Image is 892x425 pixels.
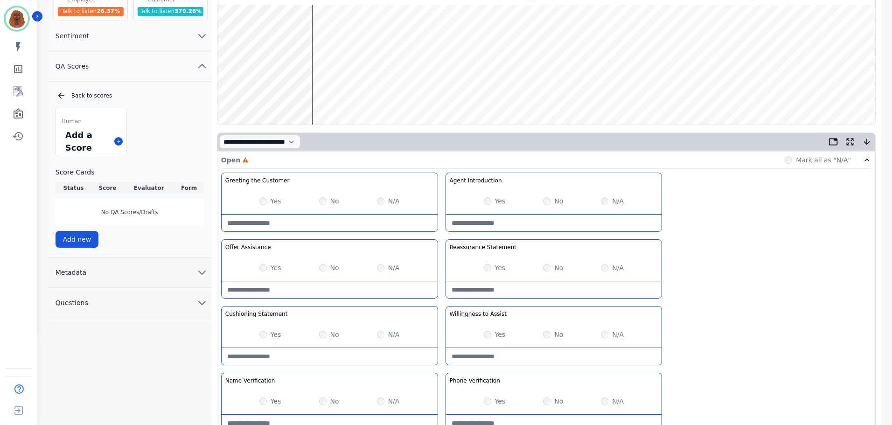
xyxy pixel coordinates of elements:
[330,397,339,406] label: No
[225,244,271,251] h3: Offer Assistance
[388,397,400,406] label: N/A
[612,330,624,339] label: N/A
[495,263,506,272] label: Yes
[796,155,851,165] label: Mark all as "N/A"
[388,196,400,206] label: N/A
[450,244,516,251] h3: Reassurance Statement
[271,196,281,206] label: Yes
[124,182,174,194] th: Evaluator
[48,51,211,82] button: QA Scores chevron up
[554,397,563,406] label: No
[495,196,506,206] label: Yes
[612,397,624,406] label: N/A
[56,182,91,194] th: Status
[56,199,204,225] div: No QA Scores/Drafts
[495,397,506,406] label: Yes
[62,118,82,125] span: Human
[174,8,202,14] span: 379.26 %
[196,297,208,308] svg: chevron down
[138,7,204,16] div: Talk to listen
[91,182,124,194] th: Score
[174,182,204,194] th: Form
[330,330,339,339] label: No
[196,61,208,72] svg: chevron up
[450,310,507,318] h3: Willingness to Assist
[450,377,500,384] h3: Phone Verification
[56,231,99,248] button: Add new
[97,8,120,14] span: 26.37 %
[330,263,339,272] label: No
[612,196,624,206] label: N/A
[56,167,204,177] h3: Score Cards
[450,177,502,184] h3: Agent Introduction
[225,177,290,184] h3: Greeting the Customer
[48,21,211,51] button: Sentiment chevron down
[495,330,506,339] label: Yes
[48,268,94,277] span: Metadata
[48,288,211,318] button: Questions chevron down
[63,127,111,156] div: Add a Score
[225,310,288,318] h3: Cushioning Statement
[48,31,97,41] span: Sentiment
[221,155,240,165] p: Open
[271,330,281,339] label: Yes
[330,196,339,206] label: No
[48,298,96,307] span: Questions
[388,330,400,339] label: N/A
[612,263,624,272] label: N/A
[225,377,275,384] h3: Name Verification
[196,267,208,278] svg: chevron down
[196,30,208,42] svg: chevron down
[554,330,563,339] label: No
[58,7,124,16] div: Talk to listen
[554,263,563,272] label: No
[554,196,563,206] label: No
[388,263,400,272] label: N/A
[48,258,211,288] button: Metadata chevron down
[271,397,281,406] label: Yes
[56,91,204,100] div: Back to scores
[48,62,97,71] span: QA Scores
[271,263,281,272] label: Yes
[6,7,28,30] img: Bordered avatar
